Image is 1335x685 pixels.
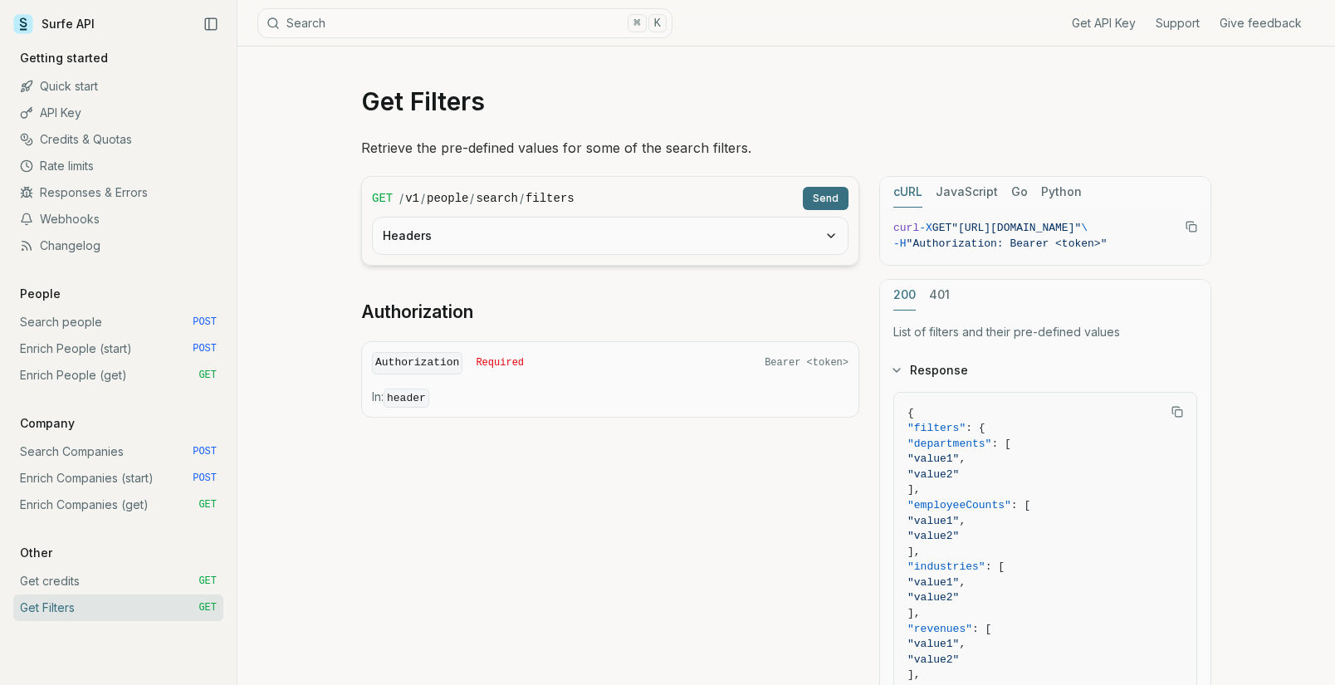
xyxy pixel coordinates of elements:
span: "revenues" [907,623,972,635]
p: Other [13,545,59,561]
span: ], [907,546,921,558]
span: POST [193,316,217,329]
button: Copy Text [1165,399,1190,424]
a: Enrich Companies (start) POST [13,465,223,492]
span: "value1" [907,638,959,650]
span: : [ [972,623,991,635]
span: "filters" [907,422,966,434]
a: Quick start [13,73,223,100]
p: Retrieve the pre-defined values for some of the search filters. [361,136,1211,159]
a: Credits & Quotas [13,126,223,153]
a: Get Filters GET [13,594,223,621]
button: Copy Text [1179,214,1204,239]
kbd: ⌘ [628,14,646,32]
span: POST [193,342,217,355]
button: Go [1011,177,1028,208]
a: Enrich Companies (get) GET [13,492,223,518]
button: 401 [929,280,950,311]
button: Python [1041,177,1082,208]
a: Surfe API [13,12,95,37]
span: : [ [991,438,1010,450]
span: "Authorization: Bearer <token>" [907,237,1108,250]
a: Give feedback [1220,15,1302,32]
button: JavaScript [936,177,998,208]
span: -X [919,222,932,234]
a: Webhooks [13,206,223,232]
a: API Key [13,100,223,126]
code: header [384,389,429,408]
button: Collapse Sidebar [198,12,223,37]
a: Rate limits [13,153,223,179]
span: POST [193,472,217,485]
a: Get credits GET [13,568,223,594]
span: "value2" [907,591,959,604]
span: : [ [1011,499,1030,511]
span: ], [907,483,921,496]
code: filters [526,190,575,207]
p: Company [13,415,81,432]
span: "[URL][DOMAIN_NAME]" [951,222,1081,234]
span: Required [476,356,524,369]
span: GET [198,498,217,511]
p: List of filters and their pre-defined values [893,324,1197,340]
h1: Get Filters [361,86,1211,116]
button: Response [880,349,1210,392]
a: Enrich People (get) GET [13,362,223,389]
span: , [959,638,966,650]
span: / [399,190,403,207]
span: GET [198,575,217,588]
button: 200 [893,280,916,311]
span: / [421,190,425,207]
span: \ [1081,222,1088,234]
span: , [959,453,966,465]
span: ], [907,607,921,619]
span: GET [932,222,951,234]
span: "value1" [907,453,959,465]
button: Send [803,187,848,210]
span: GET [198,601,217,614]
span: { [907,407,914,419]
kbd: K [648,14,667,32]
p: In: [372,389,848,407]
span: "industries" [907,560,985,573]
button: cURL [893,177,922,208]
span: GET [198,369,217,382]
code: v1 [405,190,419,207]
span: "value2" [907,653,959,666]
span: ], [907,668,921,681]
a: Get API Key [1072,15,1136,32]
span: Bearer <token> [765,356,848,369]
code: search [476,190,517,207]
span: curl [893,222,919,234]
a: Search Companies POST [13,438,223,465]
span: : [ [985,560,1005,573]
a: Support [1156,15,1200,32]
span: / [470,190,474,207]
a: Search people POST [13,309,223,335]
span: "value2" [907,530,959,542]
span: , [959,515,966,527]
code: Authorization [372,352,462,374]
span: "value2" [907,468,959,481]
a: Changelog [13,232,223,259]
code: people [427,190,468,207]
span: , [959,576,966,589]
span: : { [966,422,985,434]
p: Getting started [13,50,115,66]
span: "departments" [907,438,991,450]
a: Enrich People (start) POST [13,335,223,362]
span: -H [893,237,907,250]
span: "employeeCounts" [907,499,1011,511]
button: Search⌘K [257,8,672,38]
span: GET [372,190,393,207]
span: POST [193,445,217,458]
a: Authorization [361,301,473,324]
span: "value1" [907,515,959,527]
span: / [520,190,524,207]
button: Headers [373,218,848,254]
p: People [13,286,67,302]
span: "value1" [907,576,959,589]
a: Responses & Errors [13,179,223,206]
